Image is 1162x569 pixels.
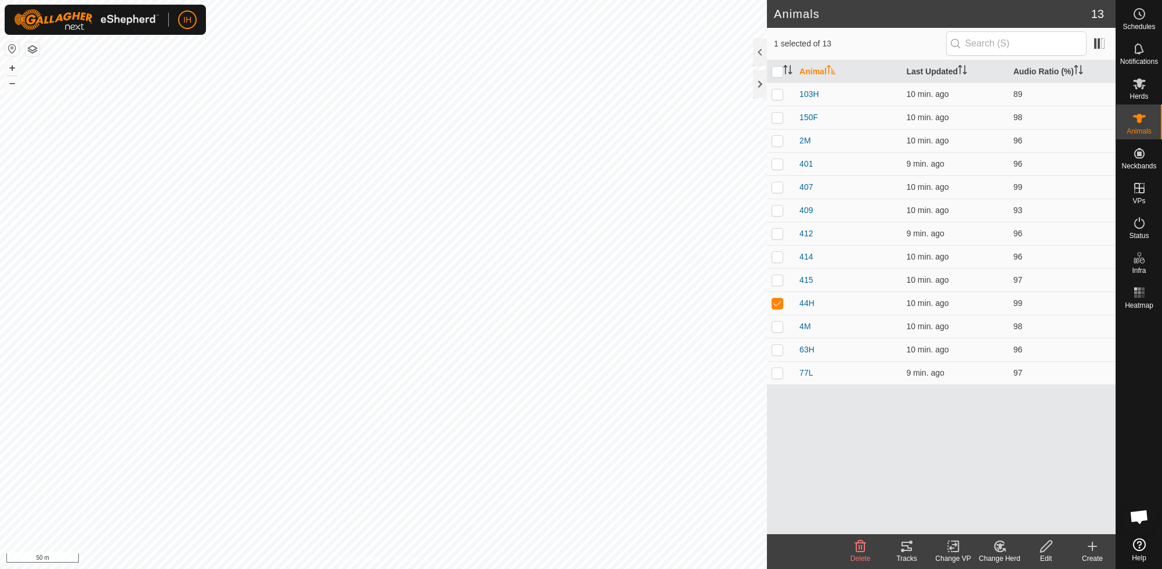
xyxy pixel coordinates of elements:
[906,368,944,377] span: Oct 2, 2025, 2:52 PM
[799,251,813,263] span: 414
[850,554,871,563] span: Delete
[1091,5,1104,23] span: 13
[1129,232,1149,239] span: Status
[1116,534,1162,566] a: Help
[902,60,1008,83] th: Last Updated
[906,345,949,354] span: Oct 2, 2025, 2:51 PM
[1132,554,1146,561] span: Help
[884,553,930,564] div: Tracks
[1013,229,1023,238] span: 96
[1013,322,1023,331] span: 98
[1013,159,1023,168] span: 96
[976,553,1023,564] div: Change Herd
[1013,345,1023,354] span: 96
[799,204,813,217] span: 409
[799,274,813,286] span: 415
[395,554,429,564] a: Contact Us
[1125,302,1153,309] span: Heatmap
[1013,89,1023,99] span: 89
[783,67,792,76] p-sorticon: Activate to sort
[906,136,949,145] span: Oct 2, 2025, 2:51 PM
[906,275,949,284] span: Oct 2, 2025, 2:51 PM
[1069,553,1116,564] div: Create
[906,89,949,99] span: Oct 2, 2025, 2:51 PM
[1013,113,1023,122] span: 98
[1074,67,1083,76] p-sorticon: Activate to sort
[799,88,819,100] span: 103H
[774,7,1091,21] h2: Animals
[906,159,944,168] span: Oct 2, 2025, 2:51 PM
[1013,275,1023,284] span: 97
[1132,197,1145,204] span: VPs
[906,252,949,261] span: Oct 2, 2025, 2:51 PM
[1009,60,1116,83] th: Audio Ratio (%)
[1127,128,1152,135] span: Animals
[958,67,967,76] p-sorticon: Activate to sort
[799,367,813,379] span: 77L
[799,181,813,193] span: 407
[14,9,159,30] img: Gallagher Logo
[26,42,39,56] button: Map Layers
[799,320,810,333] span: 4M
[799,344,815,356] span: 63H
[5,76,19,90] button: –
[827,67,836,76] p-sorticon: Activate to sort
[799,158,813,170] span: 401
[1123,23,1155,30] span: Schedules
[799,111,818,124] span: 150F
[1122,499,1157,534] div: Open chat
[1013,136,1023,145] span: 96
[930,553,976,564] div: Change VP
[1013,368,1023,377] span: 97
[946,31,1087,56] input: Search (S)
[1013,206,1023,215] span: 93
[906,298,949,308] span: Oct 2, 2025, 2:51 PM
[795,60,902,83] th: Animal
[906,206,949,215] span: Oct 2, 2025, 2:51 PM
[183,14,191,26] span: IH
[338,554,381,564] a: Privacy Policy
[799,297,815,309] span: 44H
[5,61,19,75] button: +
[906,182,949,192] span: Oct 2, 2025, 2:51 PM
[1013,182,1023,192] span: 99
[906,113,949,122] span: Oct 2, 2025, 2:51 PM
[1120,58,1158,65] span: Notifications
[1023,553,1069,564] div: Edit
[799,135,810,147] span: 2M
[1121,163,1156,170] span: Neckbands
[774,38,946,50] span: 1 selected of 13
[799,228,813,240] span: 412
[1013,252,1023,261] span: 96
[906,229,944,238] span: Oct 2, 2025, 2:52 PM
[1130,93,1148,100] span: Herds
[1013,298,1023,308] span: 99
[5,42,19,56] button: Reset Map
[906,322,949,331] span: Oct 2, 2025, 2:51 PM
[1132,267,1146,274] span: Infra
